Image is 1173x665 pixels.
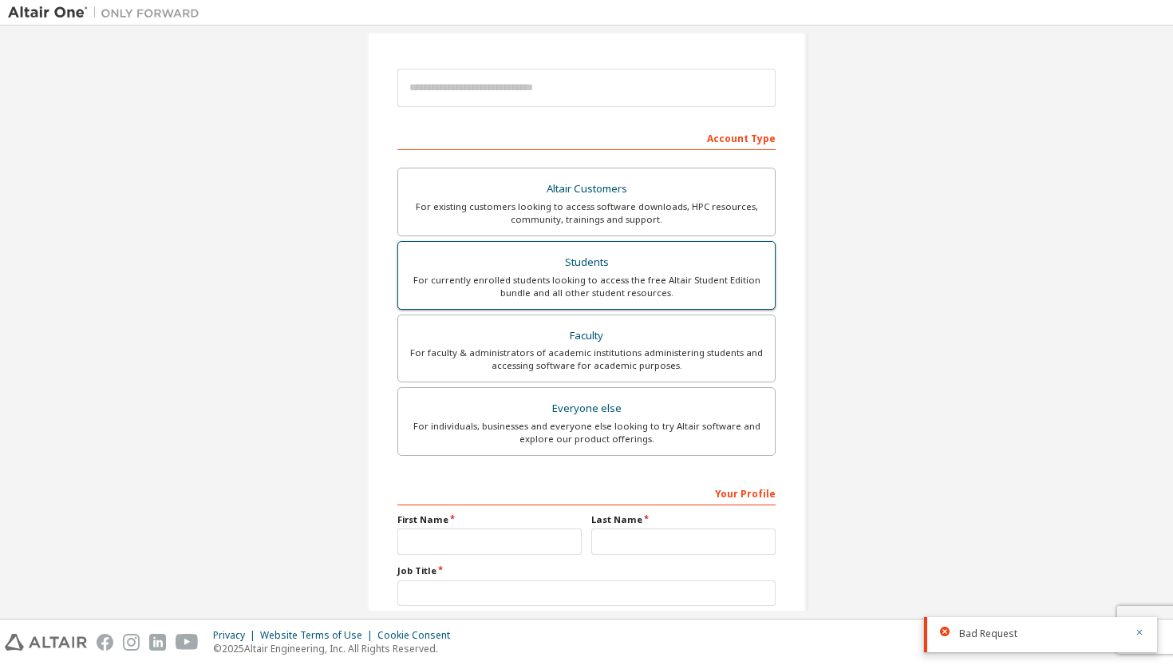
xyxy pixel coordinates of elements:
[408,178,765,200] div: Altair Customers
[397,480,776,505] div: Your Profile
[260,629,377,642] div: Website Terms of Use
[176,634,199,651] img: youtube.svg
[5,634,87,651] img: altair_logo.svg
[397,564,776,577] label: Job Title
[123,634,140,651] img: instagram.svg
[408,346,765,372] div: For faculty & administrators of academic institutions administering students and accessing softwa...
[397,125,776,150] div: Account Type
[408,325,765,347] div: Faculty
[8,5,207,21] img: Altair One
[397,513,582,526] label: First Name
[213,629,260,642] div: Privacy
[408,251,765,274] div: Students
[591,513,776,526] label: Last Name
[377,629,460,642] div: Cookie Consent
[408,398,765,420] div: Everyone else
[408,274,765,299] div: For currently enrolled students looking to access the free Altair Student Edition bundle and all ...
[149,634,166,651] img: linkedin.svg
[408,420,765,445] div: For individuals, businesses and everyone else looking to try Altair software and explore our prod...
[408,200,765,226] div: For existing customers looking to access software downloads, HPC resources, community, trainings ...
[97,634,113,651] img: facebook.svg
[213,642,460,655] p: © 2025 Altair Engineering, Inc. All Rights Reserved.
[959,627,1017,640] span: Bad Request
